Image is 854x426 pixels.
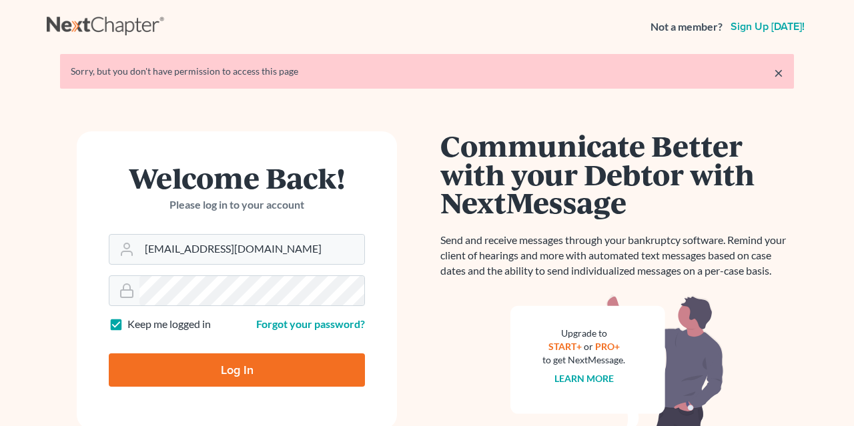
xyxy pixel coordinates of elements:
div: Sorry, but you don't have permission to access this page [71,65,783,78]
a: × [774,65,783,81]
a: Forgot your password? [256,317,365,330]
div: Upgrade to [542,327,625,340]
a: Sign up [DATE]! [728,21,807,32]
input: Log In [109,353,365,387]
a: PRO+ [595,341,620,352]
a: Learn more [554,373,614,384]
p: Please log in to your account [109,197,365,213]
h1: Welcome Back! [109,163,365,192]
a: START+ [548,341,582,352]
label: Keep me logged in [127,317,211,332]
div: to get NextMessage. [542,353,625,367]
span: or [584,341,593,352]
h1: Communicate Better with your Debtor with NextMessage [440,131,794,217]
strong: Not a member? [651,19,723,35]
p: Send and receive messages through your bankruptcy software. Remind your client of hearings and mo... [440,233,794,279]
input: Email Address [139,235,364,264]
